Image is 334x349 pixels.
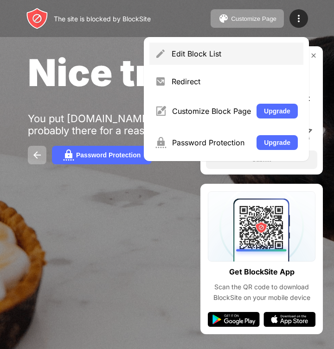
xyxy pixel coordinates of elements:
div: Customize Page [231,15,276,22]
img: menu-password.svg [155,137,167,148]
button: Upgrade [257,135,298,150]
div: You put [DOMAIN_NAME] in your Block Sites list. It’s probably there for a reason. [28,112,306,137]
img: back.svg [32,150,43,161]
img: google-play.svg [208,312,260,327]
img: menu-pencil.svg [155,48,166,59]
img: app-store.svg [263,312,315,327]
img: qrcode.svg [208,191,315,262]
div: The site is blocked by BlockSite [54,15,151,23]
button: Password Protection [52,146,152,164]
img: menu-customize.svg [155,106,167,117]
div: Edit Block List [172,49,298,58]
div: Password Protection [76,151,141,159]
div: Get BlockSite App [229,265,295,279]
span: Nice try... [28,50,216,95]
div: Customize Block Page [172,106,251,116]
img: header-logo.svg [26,7,48,30]
img: menu-redirect.svg [155,76,166,87]
button: Customize Page [211,9,284,28]
img: pallet.svg [218,13,229,24]
div: Redirect [172,77,298,86]
button: Upgrade [257,104,298,118]
img: password.svg [63,150,74,161]
div: Scan the QR code to download BlockSite on your mobile device [208,282,315,303]
div: Password Protection [172,138,251,147]
img: menu-icon.svg [293,13,304,24]
img: rate-us-close.svg [310,52,317,59]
